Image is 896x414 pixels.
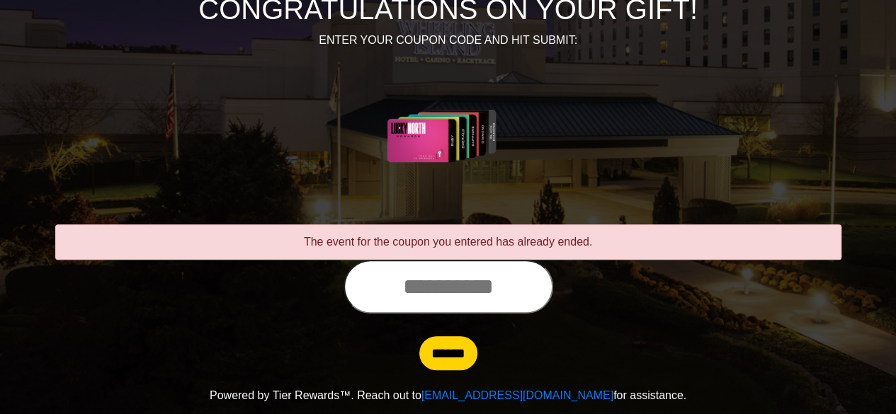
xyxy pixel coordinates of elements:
div: The event for the coupon you entered has already ended. [55,224,841,260]
span: Powered by Tier Rewards™. Reach out to for assistance. [210,389,686,401]
img: Center Image [353,66,543,207]
a: [EMAIL_ADDRESS][DOMAIN_NAME] [421,389,613,401]
p: ENTER YOUR COUPON CODE AND HIT SUBMIT: [55,32,841,49]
